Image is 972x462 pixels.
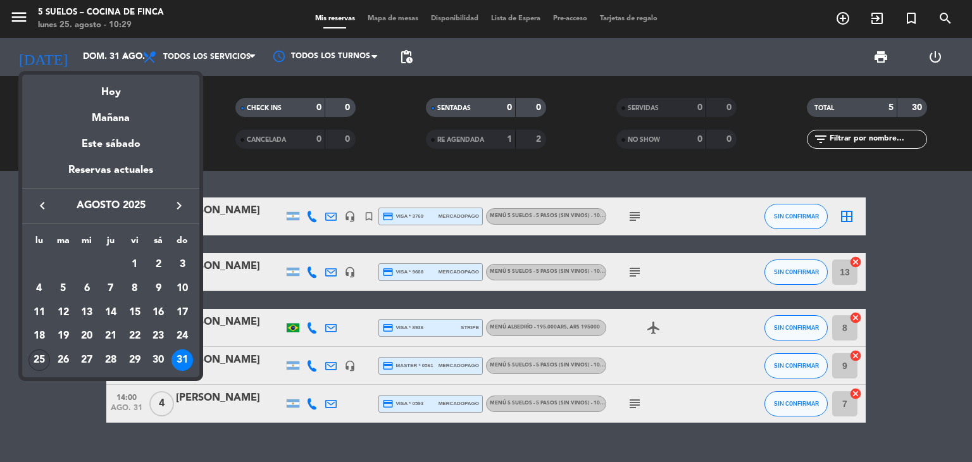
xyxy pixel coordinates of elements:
[99,324,123,348] td: 21 de agosto de 2025
[28,349,50,371] div: 25
[99,277,123,301] td: 7 de agosto de 2025
[22,101,199,127] div: Mañana
[170,348,194,372] td: 31 de agosto de 2025
[100,302,121,323] div: 14
[51,234,75,253] th: martes
[99,301,123,325] td: 14 de agosto de 2025
[170,324,194,348] td: 24 de agosto de 2025
[124,302,146,323] div: 15
[124,325,146,347] div: 22
[27,277,51,301] td: 4 de agosto de 2025
[53,349,74,371] div: 26
[147,254,169,275] div: 2
[170,277,194,301] td: 10 de agosto de 2025
[31,197,54,214] button: keyboard_arrow_left
[123,234,147,253] th: viernes
[100,278,121,299] div: 7
[123,277,147,301] td: 8 de agosto de 2025
[168,197,190,214] button: keyboard_arrow_right
[76,325,97,347] div: 20
[54,197,168,214] span: agosto 2025
[100,349,121,371] div: 28
[28,302,50,323] div: 11
[53,302,74,323] div: 12
[170,234,194,253] th: domingo
[22,75,199,101] div: Hoy
[28,278,50,299] div: 4
[123,253,147,277] td: 1 de agosto de 2025
[27,324,51,348] td: 18 de agosto de 2025
[22,127,199,162] div: Este sábado
[170,301,194,325] td: 17 de agosto de 2025
[53,278,74,299] div: 5
[75,348,99,372] td: 27 de agosto de 2025
[75,324,99,348] td: 20 de agosto de 2025
[171,278,193,299] div: 10
[171,254,193,275] div: 3
[99,234,123,253] th: jueves
[147,348,171,372] td: 30 de agosto de 2025
[170,253,194,277] td: 3 de agosto de 2025
[123,324,147,348] td: 22 de agosto de 2025
[171,198,187,213] i: keyboard_arrow_right
[123,348,147,372] td: 29 de agosto de 2025
[147,349,169,371] div: 30
[75,301,99,325] td: 13 de agosto de 2025
[171,325,193,347] div: 24
[53,325,74,347] div: 19
[27,348,51,372] td: 25 de agosto de 2025
[147,302,169,323] div: 16
[147,301,171,325] td: 16 de agosto de 2025
[27,301,51,325] td: 11 de agosto de 2025
[99,348,123,372] td: 28 de agosto de 2025
[76,302,97,323] div: 13
[76,278,97,299] div: 6
[51,324,75,348] td: 19 de agosto de 2025
[75,234,99,253] th: miércoles
[35,198,50,213] i: keyboard_arrow_left
[76,349,97,371] div: 27
[147,325,169,347] div: 23
[124,278,146,299] div: 8
[147,234,171,253] th: sábado
[124,349,146,371] div: 29
[51,348,75,372] td: 26 de agosto de 2025
[147,277,171,301] td: 9 de agosto de 2025
[147,253,171,277] td: 2 de agosto de 2025
[100,325,121,347] div: 21
[123,301,147,325] td: 15 de agosto de 2025
[27,253,123,277] td: AGO.
[51,277,75,301] td: 5 de agosto de 2025
[75,277,99,301] td: 6 de agosto de 2025
[51,301,75,325] td: 12 de agosto de 2025
[124,254,146,275] div: 1
[22,162,199,188] div: Reservas actuales
[147,278,169,299] div: 9
[27,234,51,253] th: lunes
[147,324,171,348] td: 23 de agosto de 2025
[171,302,193,323] div: 17
[171,349,193,371] div: 31
[28,325,50,347] div: 18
